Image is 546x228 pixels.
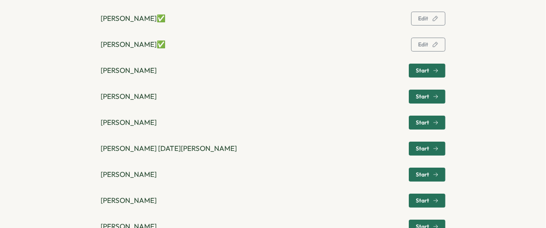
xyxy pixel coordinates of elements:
span: Edit [418,42,428,47]
button: Start [409,64,445,78]
p: [PERSON_NAME] [101,91,157,102]
span: Start [416,120,429,125]
button: Start [409,90,445,104]
span: Start [416,146,429,151]
p: [PERSON_NAME] [101,169,157,180]
span: Start [416,172,429,177]
p: [PERSON_NAME] [101,65,157,76]
span: Start [416,94,429,99]
button: Edit [411,38,445,52]
button: Edit [411,12,445,26]
p: [PERSON_NAME] ✅ [101,13,165,24]
p: [PERSON_NAME] [101,117,157,128]
button: Start [409,116,445,130]
p: [PERSON_NAME] [101,195,157,206]
span: Start [416,68,429,73]
span: Edit [418,16,428,21]
button: Start [409,194,445,208]
p: [PERSON_NAME] [DATE][PERSON_NAME] [101,143,237,154]
button: Start [409,168,445,182]
button: Start [409,142,445,156]
span: Start [416,198,429,203]
p: [PERSON_NAME] ✅ [101,39,165,50]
